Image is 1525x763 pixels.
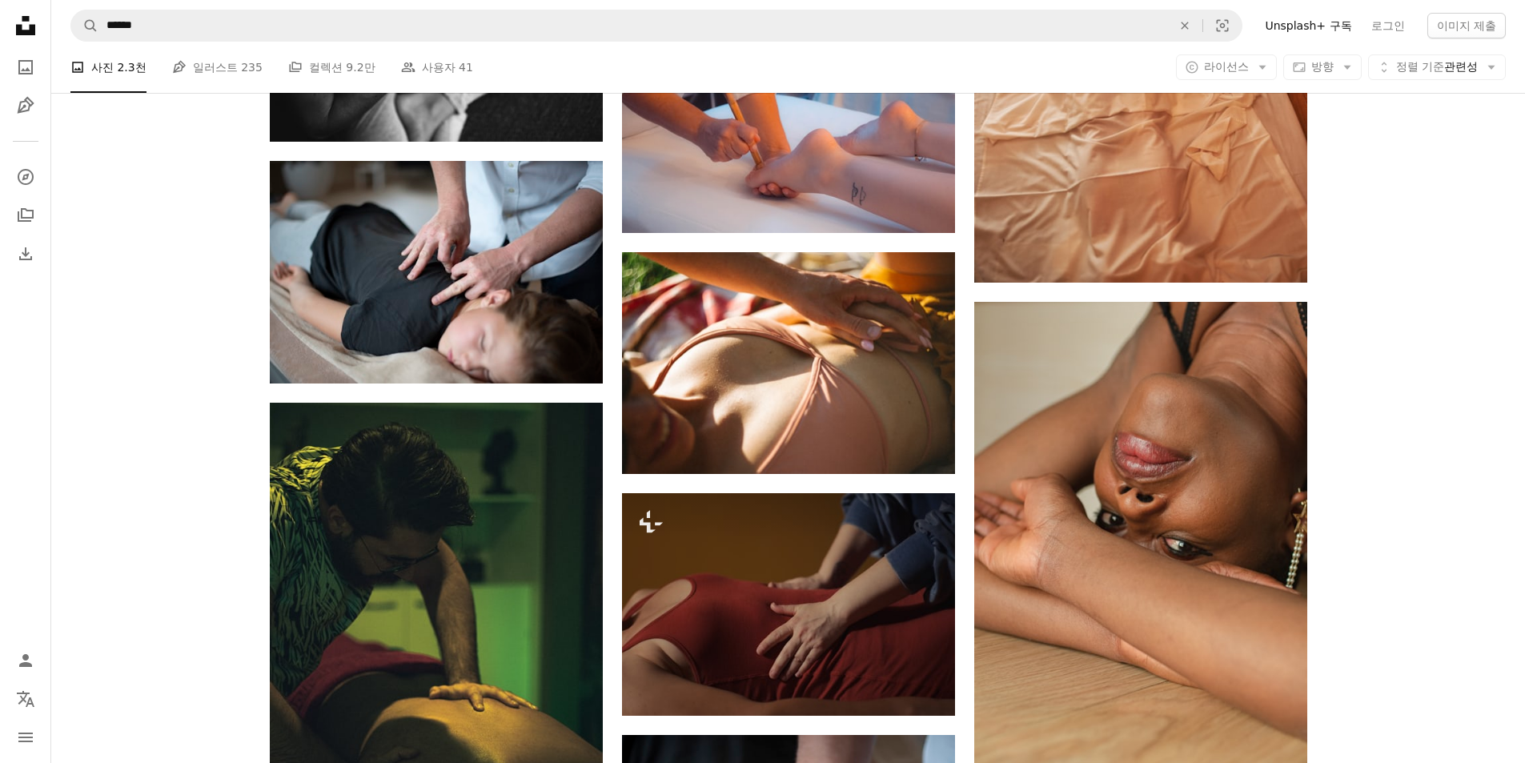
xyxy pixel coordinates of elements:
img: 스파에서 등 마사지를 받는 여자 [622,493,955,715]
span: 라이선스 [1204,60,1249,73]
a: 다운로드 내역 [10,238,42,270]
button: 라이선스 [1176,54,1277,80]
a: 바느질하는 손의 클로즈업 [622,355,955,370]
a: 등에 누워있는 사람 [974,544,1307,559]
span: 관련성 [1396,59,1478,75]
span: 9.2만 [346,58,375,76]
a: 빨간 직물에 앉아 녹색 티셔츠를 입은 남자 [270,645,603,659]
a: 스파에서 등 마사지를 받는 여자 [622,596,955,611]
a: 홈 — Unsplash [10,10,42,45]
span: 방향 [1311,60,1334,73]
a: 로그인 / 가입 [10,645,42,677]
a: 로그인 [1362,13,1415,38]
button: 언어 [10,683,42,715]
button: Unsplash 검색 [71,10,98,41]
a: 마사지사에게 등 마사지를 받는 여성 [270,264,603,279]
a: 일러스트 235 [172,42,263,93]
img: 흰 종이에 글을 쓰는 사람 [622,11,955,233]
span: 235 [241,58,263,76]
button: 시각적 검색 [1203,10,1242,41]
form: 사이트 전체에서 이미지 찾기 [70,10,1242,42]
a: 흰 종이에 글을 쓰는 사람 [622,114,955,129]
button: 메뉴 [10,721,42,753]
a: 컬렉션 [10,199,42,231]
button: 정렬 기준관련성 [1368,54,1506,80]
img: 마사지사에게 등 마사지를 받는 여성 [270,161,603,384]
button: 삭제 [1167,10,1202,41]
a: Unsplash+ 구독 [1255,13,1361,38]
span: 정렬 기준 [1396,60,1444,73]
img: 바느질하는 손의 클로즈업 [622,252,955,474]
a: 사진 [10,51,42,83]
a: 일러스트 [10,90,42,122]
a: 탐색 [10,161,42,193]
a: 사용자 41 [401,42,473,93]
span: 41 [459,58,473,76]
button: 이미지 제출 [1427,13,1506,38]
a: 컬렉션 9.2만 [288,42,375,93]
button: 방향 [1283,54,1362,80]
